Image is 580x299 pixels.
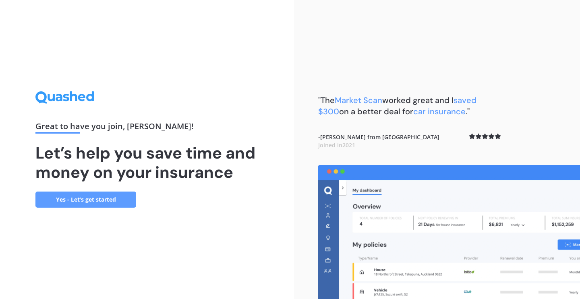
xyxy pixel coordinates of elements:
img: dashboard.webp [318,165,580,299]
b: - [PERSON_NAME] from [GEOGRAPHIC_DATA] [318,133,439,149]
a: Yes - Let’s get started [35,192,136,208]
span: Joined in 2021 [318,141,355,149]
b: "The worked great and I on a better deal for ." [318,95,476,117]
div: Great to have you join , [PERSON_NAME] ! [35,122,259,134]
span: Market Scan [335,95,382,105]
span: saved $300 [318,95,476,117]
h1: Let’s help you save time and money on your insurance [35,143,259,182]
span: car insurance [413,106,466,117]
